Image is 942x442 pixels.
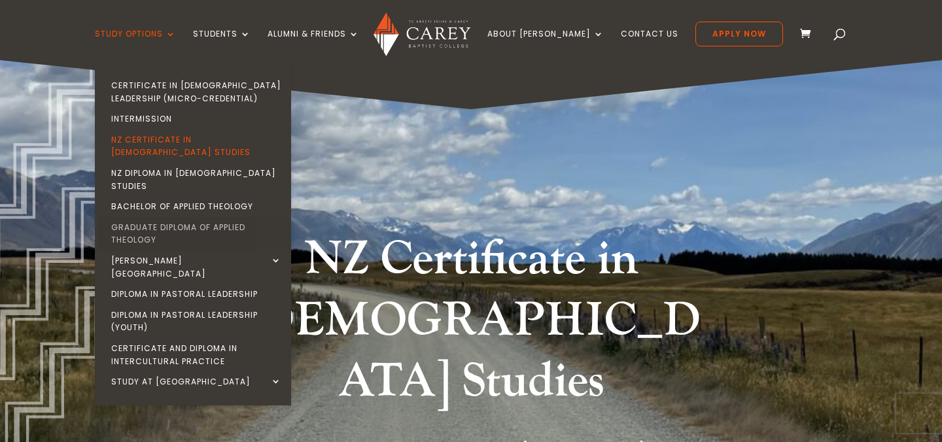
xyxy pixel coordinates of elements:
[98,163,294,196] a: NZ Diploma in [DEMOGRAPHIC_DATA] Studies
[487,29,604,60] a: About [PERSON_NAME]
[268,29,359,60] a: Alumni & Friends
[374,12,470,56] img: Carey Baptist College
[621,29,678,60] a: Contact Us
[98,75,294,109] a: Certificate in [DEMOGRAPHIC_DATA] Leadership (Micro-credential)
[226,229,716,419] h1: NZ Certificate in [DEMOGRAPHIC_DATA] Studies
[98,129,294,163] a: NZ Certificate in [DEMOGRAPHIC_DATA] Studies
[98,305,294,338] a: Diploma in Pastoral Leadership (Youth)
[95,29,176,60] a: Study Options
[98,284,294,305] a: Diploma in Pastoral Leadership
[695,22,783,46] a: Apply Now
[98,196,294,217] a: Bachelor of Applied Theology
[98,250,294,284] a: [PERSON_NAME][GEOGRAPHIC_DATA]
[98,217,294,250] a: Graduate Diploma of Applied Theology
[193,29,251,60] a: Students
[98,371,294,392] a: Study at [GEOGRAPHIC_DATA]
[98,109,294,129] a: Intermission
[98,338,294,371] a: Certificate and Diploma in Intercultural Practice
